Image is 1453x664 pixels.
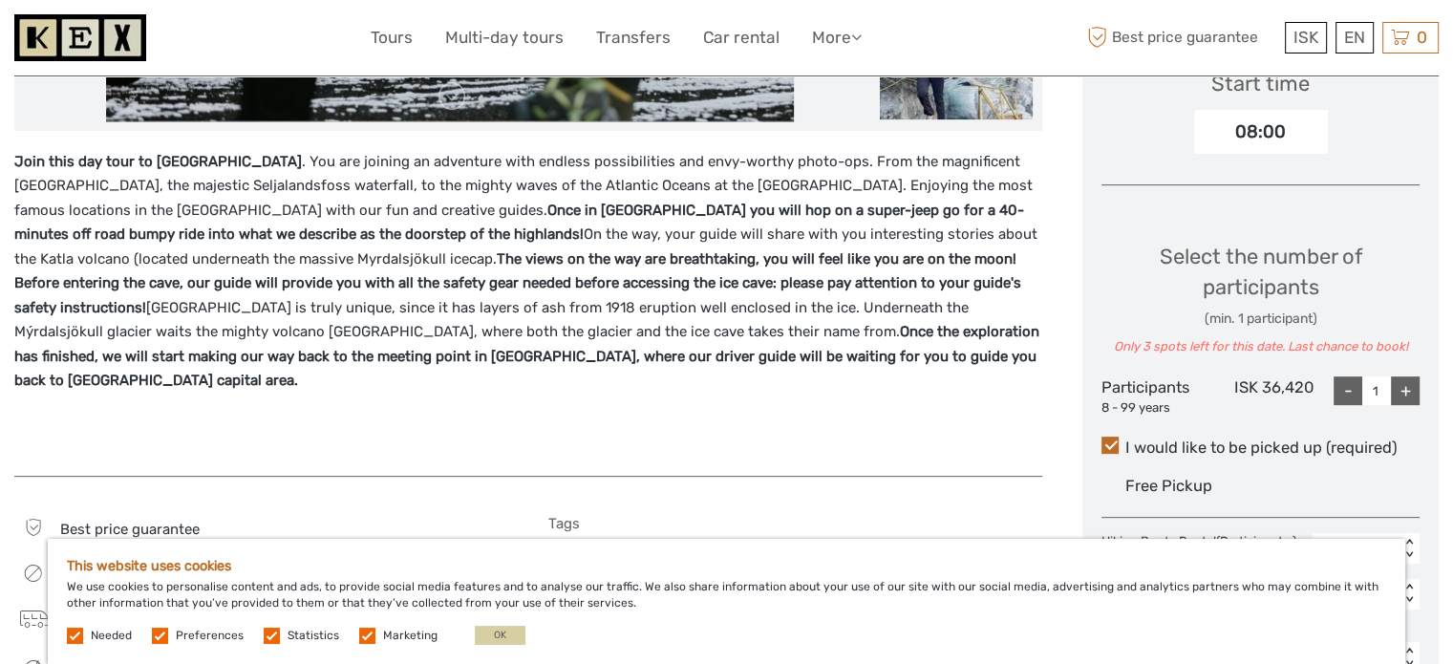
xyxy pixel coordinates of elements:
[1211,69,1310,98] div: Start time
[14,150,1042,394] p: . You are joining an adventure with endless possibilities and envy-worthy photo-ops. From the mag...
[371,24,413,52] a: Tours
[48,539,1405,664] div: We use cookies to personalise content and ads, to provide social media features and to analyse ou...
[60,521,200,538] span: Best price guarantee
[1401,539,1418,559] div: < >
[176,628,244,644] label: Preferences
[67,558,1386,574] h5: This website uses cookies
[1194,110,1328,154] div: 08:00
[548,515,1042,532] h5: Tags
[1293,28,1318,47] span: ISK
[1101,242,1420,356] div: Select the number of participants
[383,628,438,644] label: Marketing
[1391,376,1420,405] div: +
[1401,584,1418,604] div: < >
[1101,376,1207,417] div: Participants
[27,33,216,49] p: We're away right now. Please check back later!
[1414,28,1430,47] span: 0
[596,24,671,52] a: Transfers
[14,14,146,61] img: 1261-44dab5bb-39f8-40da-b0c2-4d9fce00897c_logo_small.jpg
[14,323,1039,389] strong: Once the exploration has finished, we will start making our way back to the meeting point in [GEO...
[703,24,780,52] a: Car rental
[445,24,564,52] a: Multi-day tours
[288,628,339,644] label: Statistics
[547,202,939,219] strong: Once in [GEOGRAPHIC_DATA] you will hop on a super-jeep
[475,626,525,645] button: OK
[1101,533,1306,569] div: Hiking Boots Rental (Participants )
[1207,376,1314,417] div: ISK 36,420
[91,628,132,644] label: Needed
[1082,22,1280,54] span: Best price guarantee
[1125,477,1212,495] span: Free Pickup
[14,250,1021,316] strong: The views on the way are breathtaking, you will feel like you are on the moon! Before entering th...
[1335,22,1374,54] div: EN
[220,30,243,53] button: Open LiveChat chat widget
[1101,310,1420,329] div: (min. 1 participant)
[1101,399,1207,418] div: 8 - 99 years
[812,24,862,52] a: More
[14,153,302,170] strong: Join this day tour to [GEOGRAPHIC_DATA]
[1101,437,1420,460] label: I would like to be picked up (required)
[1334,376,1362,405] div: -
[1101,338,1420,356] div: Only 3 spots left for this date. Last chance to book!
